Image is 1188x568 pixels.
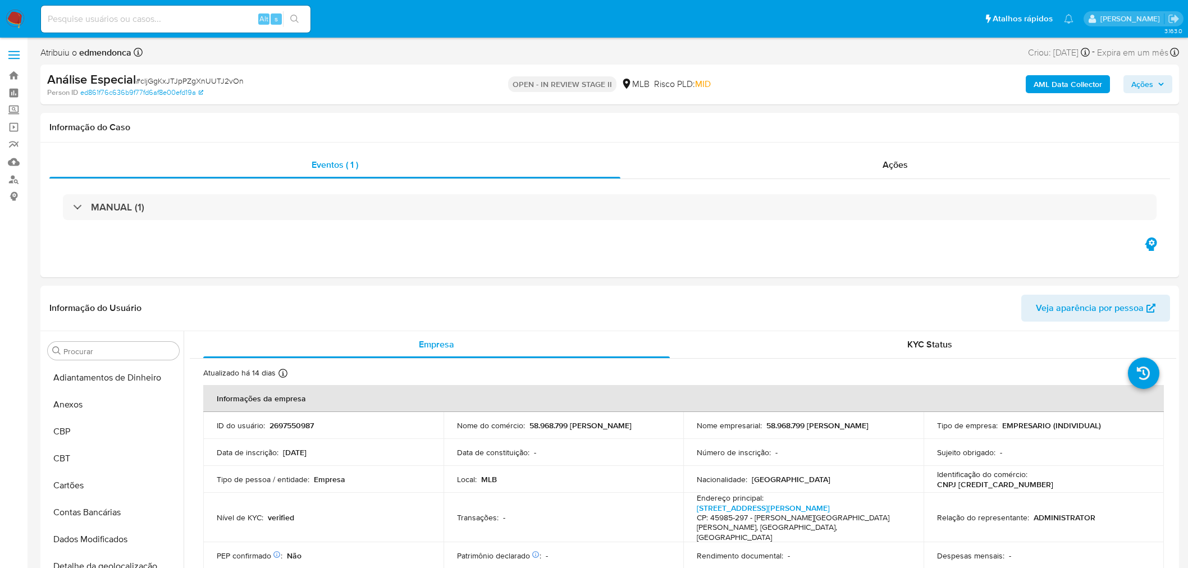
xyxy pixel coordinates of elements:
[788,551,790,561] p: -
[752,474,830,484] p: [GEOGRAPHIC_DATA]
[1123,75,1172,93] button: Ações
[457,512,499,523] p: Transações :
[697,420,762,430] p: Nome empresarial :
[695,77,711,90] span: MID
[269,420,314,430] p: 2697550987
[766,420,869,430] p: 58.968.799 [PERSON_NAME]
[937,420,998,430] p: Tipo de empresa :
[43,364,184,391] button: Adiantamentos de Dinheiro
[481,474,497,484] p: MLB
[654,78,711,90] span: Risco PLD:
[457,447,529,457] p: Data de constituição :
[268,512,294,523] p: verified
[937,512,1029,523] p: Relação do representante :
[1000,447,1002,457] p: -
[457,474,477,484] p: Local :
[52,346,61,355] button: Procurar
[883,158,908,171] span: Ações
[43,472,184,499] button: Cartões
[907,338,952,351] span: KYC Status
[217,474,309,484] p: Tipo de pessoa / entidade :
[217,551,282,561] p: PEP confirmado :
[312,158,358,171] span: Eventos ( 1 )
[47,70,136,88] b: Análise Especial
[49,303,141,314] h1: Informação do Usuário
[203,368,276,378] p: Atualizado há 14 dias
[1026,75,1110,93] button: AML Data Collector
[283,447,307,457] p: [DATE]
[80,88,203,98] a: ed861f76c636b9f77fd6af8e00efd19a
[287,551,301,561] p: Não
[1021,295,1170,322] button: Veja aparência por pessoa
[1097,47,1168,59] span: Expira em um mês
[77,46,131,59] b: edmendonca
[1009,551,1011,561] p: -
[419,338,454,351] span: Empresa
[534,447,536,457] p: -
[697,513,906,543] h4: CP: 45985-297 - [PERSON_NAME][GEOGRAPHIC_DATA][PERSON_NAME], [GEOGRAPHIC_DATA], [GEOGRAPHIC_DATA]
[43,418,184,445] button: CBP
[63,194,1157,220] div: MANUAL (1)
[63,346,175,356] input: Procurar
[41,12,310,26] input: Pesquise usuários ou casos...
[136,75,244,86] span: # cljGgKxJTJpPZgXnUUTJ2vOn
[1064,14,1073,24] a: Notificações
[1034,512,1095,523] p: ADMINISTRATOR
[43,391,184,418] button: Anexos
[508,76,616,92] p: OPEN - IN REVIEW STAGE II
[621,78,650,90] div: MLB
[47,88,78,98] b: Person ID
[529,420,632,430] p: 58.968.799 [PERSON_NAME]
[457,420,525,430] p: Nome do comércio :
[937,447,995,457] p: Sujeito obrigado :
[697,493,764,503] p: Endereço principal :
[259,13,268,24] span: Alt
[697,474,747,484] p: Nacionalidade :
[91,201,144,213] h3: MANUAL (1)
[546,551,548,561] p: -
[457,551,541,561] p: Patrimônio declarado :
[937,551,1004,561] p: Despesas mensais :
[1092,45,1095,60] span: -
[1002,420,1101,430] p: EMPRESARIO (INDIVIDUAL)
[1036,295,1144,322] span: Veja aparência por pessoa
[697,447,771,457] p: Número de inscrição :
[937,469,1027,479] p: Identificação do comércio :
[1100,13,1164,24] p: laisa.felismino@mercadolivre.com
[1168,13,1180,25] a: Sair
[43,445,184,472] button: CBT
[43,526,184,553] button: Dados Modificados
[217,420,265,430] p: ID do usuário :
[283,11,306,27] button: search-icon
[217,512,263,523] p: Nível de KYC :
[43,499,184,526] button: Contas Bancárias
[697,502,830,514] a: [STREET_ADDRESS][PERSON_NAME]
[775,447,778,457] p: -
[203,385,1164,412] th: Informações da empresa
[993,13,1053,25] span: Atalhos rápidos
[49,122,1170,133] h1: Informação do Caso
[1131,75,1153,93] span: Ações
[1028,45,1090,60] div: Criou: [DATE]
[503,512,505,523] p: -
[275,13,278,24] span: s
[217,447,278,457] p: Data de inscrição :
[1034,75,1102,93] b: AML Data Collector
[40,47,131,59] span: Atribuiu o
[697,551,783,561] p: Rendimento documental :
[937,479,1053,489] p: CNPJ [CREDIT_CARD_NUMBER]
[314,474,345,484] p: Empresa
